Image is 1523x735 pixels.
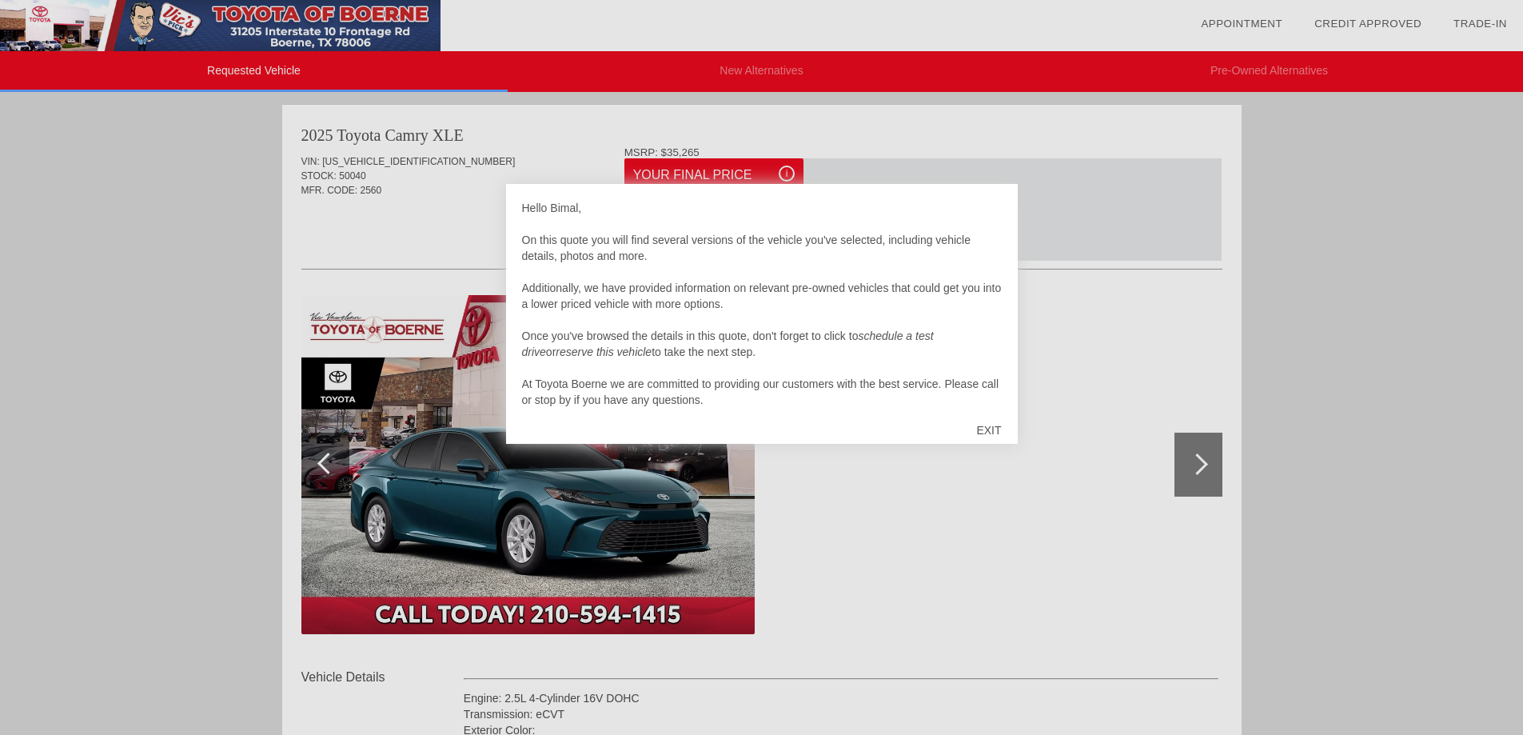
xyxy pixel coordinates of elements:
[522,200,1002,408] div: Hello Bimal, On this quote you will find several versions of the vehicle you've selected, includi...
[1453,18,1507,30] a: Trade-In
[556,346,652,358] em: reserve this vehicle
[960,406,1017,454] div: EXIT
[1314,18,1421,30] a: Credit Approved
[1201,18,1282,30] a: Appointment
[522,330,934,358] em: schedule a test drive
